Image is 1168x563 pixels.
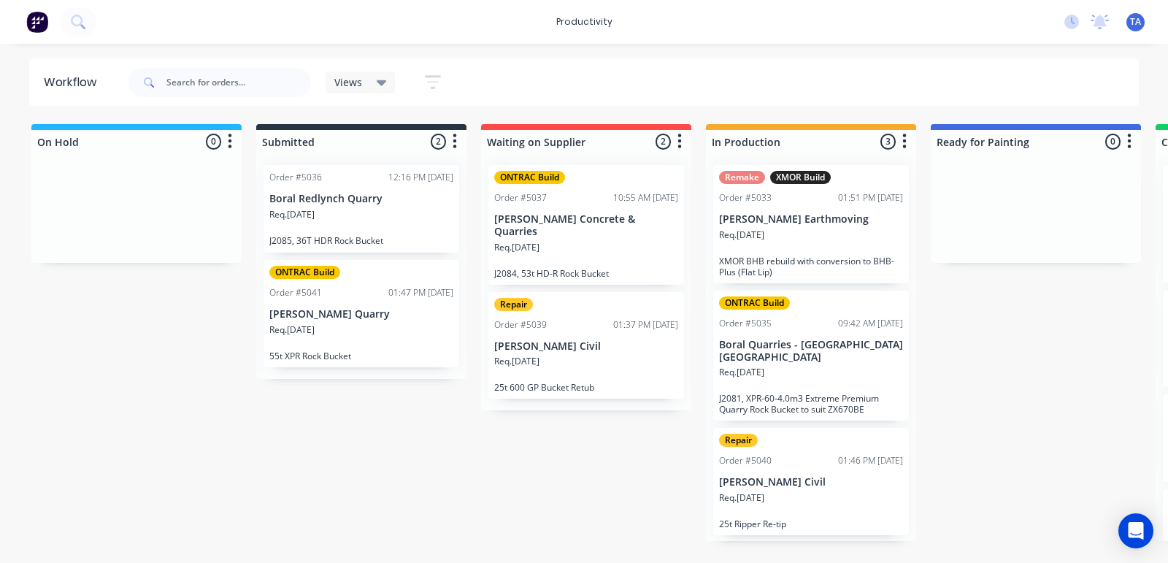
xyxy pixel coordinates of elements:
div: Order #5033 [719,191,772,204]
p: Boral Redlynch Quarry [269,193,453,205]
div: ONTRAC Build [719,296,790,310]
p: Req. [DATE] [494,241,539,254]
div: Workflow [44,74,104,91]
p: [PERSON_NAME] Civil [494,340,678,353]
p: Boral Quarries - [GEOGRAPHIC_DATA] [GEOGRAPHIC_DATA] [719,339,903,364]
div: ONTRAC BuildOrder #504101:47 PM [DATE][PERSON_NAME] QuarryReq.[DATE]55t XPR Rock Bucket [264,260,459,367]
p: [PERSON_NAME] Concrete & Quarries [494,213,678,238]
div: 12:16 PM [DATE] [388,171,453,184]
div: 01:37 PM [DATE] [613,318,678,332]
div: Open Intercom Messenger [1118,513,1153,548]
div: ONTRAC BuildOrder #503710:55 AM [DATE][PERSON_NAME] Concrete & QuarriesReq.[DATE]J2084, 53t HD-R ... [488,165,684,285]
div: ONTRAC Build [494,171,565,184]
div: Repair [719,434,758,447]
div: Order #5040 [719,454,772,467]
div: Repair [494,298,533,311]
p: Req. [DATE] [494,355,539,368]
p: 25t 600 GP Bucket Retub [494,382,678,393]
div: ONTRAC Build [269,266,340,279]
span: Views [334,74,362,90]
div: Order #5039 [494,318,547,332]
div: Remake [719,171,765,184]
div: 01:46 PM [DATE] [838,454,903,467]
div: RepairOrder #503901:37 PM [DATE][PERSON_NAME] CivilReq.[DATE]25t 600 GP Bucket Retub [488,292,684,399]
div: productivity [549,11,620,33]
div: Order #5035 [719,317,772,330]
img: Factory [26,11,48,33]
p: 55t XPR Rock Bucket [269,351,453,361]
div: RemakeXMOR BuildOrder #503301:51 PM [DATE][PERSON_NAME] EarthmovingReq.[DATE]XMOR BHB rebuild wit... [713,165,909,283]
p: [PERSON_NAME] Quarry [269,308,453,321]
p: J2085, 36T HDR Rock Bucket [269,235,453,246]
div: 01:51 PM [DATE] [838,191,903,204]
p: [PERSON_NAME] Earthmoving [719,213,903,226]
p: J2084, 53t HD-R Rock Bucket [494,268,678,279]
input: Search for orders... [166,68,311,97]
div: Order #5041 [269,286,322,299]
p: 25t Ripper Re-tip [719,518,903,529]
p: Req. [DATE] [719,229,764,242]
p: Req. [DATE] [269,208,315,221]
div: RepairOrder #504001:46 PM [DATE][PERSON_NAME] CivilReq.[DATE]25t Ripper Re-tip [713,428,909,535]
span: TA [1130,15,1141,28]
div: Order #5036 [269,171,322,184]
p: Req. [DATE] [719,491,764,505]
div: 09:42 AM [DATE] [838,317,903,330]
p: XMOR BHB rebuild with conversion to BHB-Plus (Flat Lip) [719,256,903,277]
div: Order #5037 [494,191,547,204]
p: Req. [DATE] [269,323,315,337]
div: XMOR Build [770,171,831,184]
p: J2081, XPR-60-4.0m3 Extreme Premium Quarry Rock Bucket to suit ZX670BE [719,393,903,415]
div: Order #503612:16 PM [DATE]Boral Redlynch QuarryReq.[DATE]J2085, 36T HDR Rock Bucket [264,165,459,253]
div: ONTRAC BuildOrder #503509:42 AM [DATE]Boral Quarries - [GEOGRAPHIC_DATA] [GEOGRAPHIC_DATA]Req.[DA... [713,291,909,421]
div: 01:47 PM [DATE] [388,286,453,299]
p: Req. [DATE] [719,366,764,379]
div: 10:55 AM [DATE] [613,191,678,204]
p: [PERSON_NAME] Civil [719,476,903,489]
